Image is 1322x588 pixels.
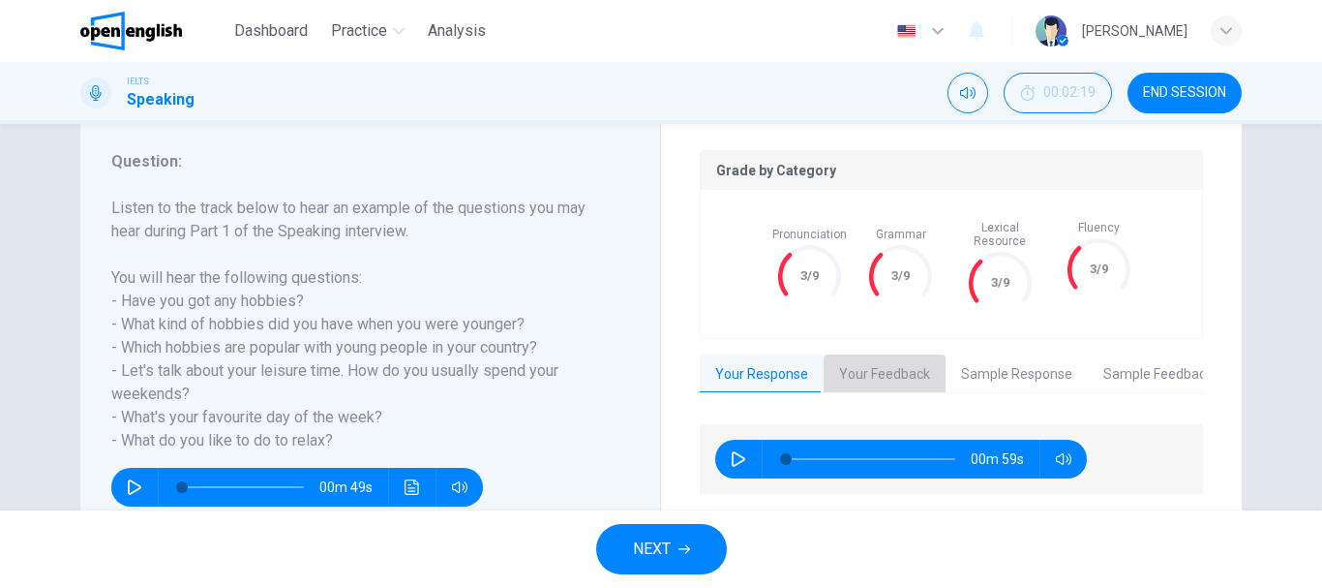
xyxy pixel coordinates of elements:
span: Grammar [876,228,926,241]
text: 3/9 [891,268,910,283]
span: 00:02:19 [1043,85,1096,101]
span: 00m 49s [319,468,388,507]
button: NEXT [596,524,727,574]
button: Dashboard [226,14,315,48]
div: basic tabs example [700,355,1203,395]
button: END SESSION [1127,73,1242,113]
button: 00:02:19 [1004,73,1112,113]
span: Analysis [428,19,486,43]
span: Dashboard [234,19,308,43]
button: Your Feedback [824,355,946,395]
button: Sample Response [946,355,1088,395]
span: IELTS [127,75,149,88]
button: Practice [323,14,412,48]
span: NEXT [633,536,671,563]
span: 00m 59s [971,440,1039,479]
button: Analysis [420,14,494,48]
button: Sample Feedback [1088,355,1228,395]
button: Your Response [700,355,824,395]
text: 3/9 [800,268,819,283]
text: 3/9 [1090,262,1108,276]
span: END SESSION [1143,85,1226,101]
span: Practice [331,19,387,43]
div: Mute [947,73,988,113]
a: OpenEnglish logo [80,12,226,50]
div: Hide [1004,73,1112,113]
img: OpenEnglish logo [80,12,182,50]
img: Profile picture [1036,15,1067,46]
text: 3/9 [991,275,1009,290]
button: Click to see the audio transcription [397,468,428,507]
img: en [894,24,918,39]
p: Grade by Category [716,163,1187,178]
h1: Speaking [127,88,195,111]
div: [PERSON_NAME] [1082,19,1187,43]
span: Fluency [1078,221,1120,234]
h6: Listen to the track below to hear an example of the questions you may hear during Part 1 of the S... [111,197,606,452]
span: Lexical Resource [956,221,1044,248]
h6: Question : [111,150,606,173]
span: Pronunciation [772,228,847,241]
